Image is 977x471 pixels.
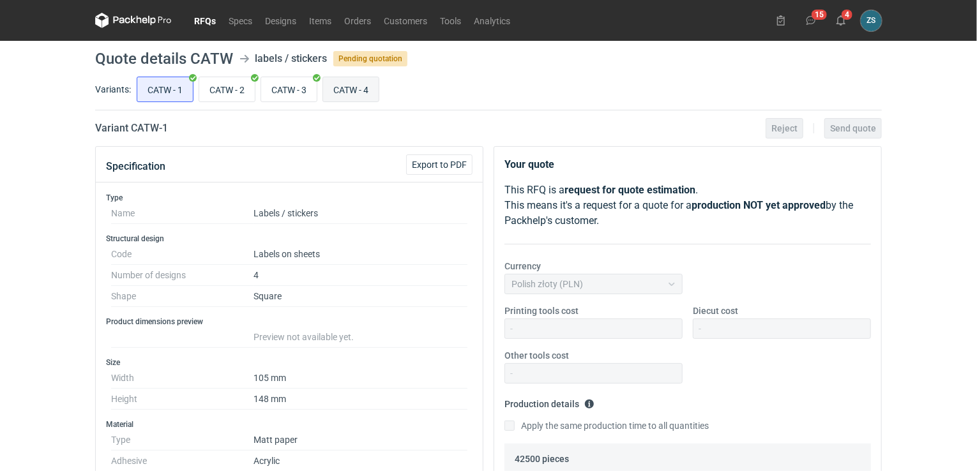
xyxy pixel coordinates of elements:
a: Analytics [467,13,517,28]
span: Send quote [830,124,876,133]
dd: Labels on sheets [254,244,467,265]
a: RFQs [188,13,222,28]
span: Pending quotation [333,51,407,66]
label: CATW - 3 [261,77,317,102]
dt: Shape [111,286,254,307]
label: CATW - 1 [137,77,193,102]
h3: Size [106,357,473,368]
dt: Height [111,389,254,410]
span: Preview not available yet. [254,332,354,342]
button: ZS [861,10,882,31]
dt: Code [111,244,254,265]
a: Tools [434,13,467,28]
label: Variants: [95,83,131,96]
legend: Production details [504,394,595,409]
label: Apply the same production time to all quantities [504,419,709,432]
h2: Variant CATW - 1 [95,121,168,136]
label: Diecut cost [693,304,738,317]
a: Items [303,13,338,28]
h1: Quote details CATW [95,51,233,66]
dd: 105 mm [254,368,467,389]
a: Designs [259,13,303,28]
button: Export to PDF [406,154,473,175]
button: Specification [106,151,165,182]
strong: production NOT yet approved [692,199,826,211]
a: Orders [338,13,377,28]
label: Other tools cost [504,349,569,362]
label: CATW - 4 [322,77,379,102]
p: This RFQ is a . This means it's a request for a quote for a by the Packhelp's customer. [504,183,871,228]
dt: Name [111,203,254,224]
div: labels / stickers [255,51,327,66]
legend: 42500 pieces [515,449,569,464]
h3: Type [106,193,473,203]
h3: Structural design [106,234,473,244]
label: Printing tools cost [504,304,579,317]
a: Specs [222,13,259,28]
button: 15 [801,10,821,31]
svg: Packhelp Pro [95,13,172,28]
dd: Labels / stickers [254,203,467,224]
dd: Square [254,286,467,307]
strong: Your quote [504,158,554,170]
button: Send quote [824,118,882,138]
span: Export to PDF [412,160,467,169]
h3: Product dimensions preview [106,317,473,327]
dd: Matt paper [254,430,467,451]
dd: 148 mm [254,389,467,410]
dt: Type [111,430,254,451]
label: CATW - 2 [199,77,255,102]
button: 4 [831,10,851,31]
dt: Number of designs [111,265,254,286]
dd: 4 [254,265,467,286]
label: Currency [504,260,541,273]
a: Customers [377,13,434,28]
button: Reject [766,118,803,138]
dt: Width [111,368,254,389]
strong: request for quote estimation [564,184,695,196]
h3: Material [106,419,473,430]
span: Reject [771,124,798,133]
div: Zuzanna Szygenda [861,10,882,31]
